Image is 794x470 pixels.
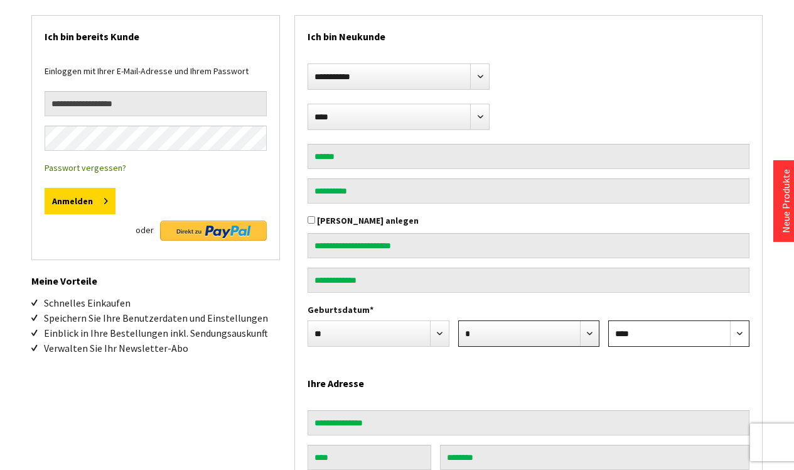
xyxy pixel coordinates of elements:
label: Geburtsdatum* [308,302,749,317]
button: Anmelden [45,188,115,214]
a: Passwort vergessen? [45,162,126,173]
label: [PERSON_NAME] anlegen [317,215,419,226]
li: Speichern Sie Ihre Benutzerdaten und Einstellungen [44,310,280,325]
a: Neue Produkte [780,169,792,233]
div: Einloggen mit Ihrer E-Mail-Adresse und Ihrem Passwort [45,63,267,91]
h2: Ich bin bereits Kunde [45,16,267,51]
li: Schnelles Einkaufen [44,295,280,310]
span: oder [136,221,154,239]
li: Verwalten Sie Ihr Newsletter-Abo [44,341,280,356]
img: Direkt zu PayPal Button [160,221,267,241]
h2: Ihre Adresse [308,363,749,398]
li: Einblick in Ihre Bestellungen inkl. Sendungsauskunft [44,325,280,341]
h2: Meine Vorteile [31,260,280,289]
h2: Ich bin Neukunde [308,16,749,51]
